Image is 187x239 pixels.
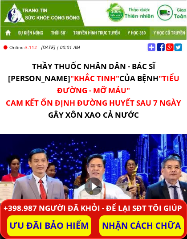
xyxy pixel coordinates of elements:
span: Online: [9,44,25,50]
p: NHẬN CÁCH CHỮA [99,215,184,236]
p: ƯU ĐÃI BẢO HIỂM [7,215,92,236]
span: "KHẮC TINH" [70,73,119,83]
span: CAM KẾT ỔN ĐỊNH ĐƯỜNG HUYẾT SAU 7 NGÀY [6,98,181,108]
h3: +398.987 NGƯỜI ĐÃ KHỎI - ĐỂ LẠI SĐT TÔI GIÚP [2,202,184,214]
h2: [DATE] | 00:01 AM [41,43,126,52]
h2: 3.112 [9,43,41,52]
